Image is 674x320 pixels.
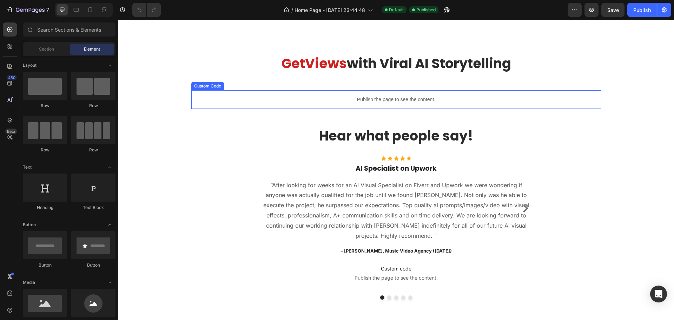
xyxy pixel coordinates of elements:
[276,276,280,280] button: Dot
[23,22,115,37] input: Search Sections & Elements
[39,46,54,52] span: Section
[104,60,115,71] span: Toggle open
[3,3,52,17] button: 7
[229,34,393,53] span: with Viral AI Storytelling
[269,276,273,280] button: Dot
[71,147,115,153] div: Row
[23,262,67,268] div: Button
[416,7,436,13] span: Published
[291,6,293,14] span: /
[633,6,651,14] div: Publish
[23,164,32,170] span: Text
[187,34,229,53] span: Views
[607,7,619,13] span: Save
[23,62,37,68] span: Layout
[71,262,115,268] div: Button
[143,255,413,262] span: Publish the page to see the content.
[601,3,625,17] button: Save
[23,279,35,286] span: Media
[23,222,36,228] span: Button
[143,107,413,125] h2: Hear what people say!
[290,276,294,280] button: Dot
[46,6,49,14] p: 7
[104,277,115,288] span: Toggle open
[389,7,404,13] span: Default
[295,6,365,14] span: Home Page - [DATE] 23:44:48
[104,162,115,173] span: Toggle open
[71,103,115,109] div: Row
[627,3,657,17] button: Publish
[118,20,674,320] iframe: Design area
[104,219,115,230] span: Toggle open
[650,286,667,302] div: Open Intercom Messenger
[71,204,115,211] div: Text Block
[143,144,413,154] h3: AI Specialist on Upwork
[23,204,67,211] div: Heading
[7,75,17,80] div: 450
[402,183,413,194] button: Carousel Next Arrow
[23,147,67,153] div: Row
[144,161,412,221] p: “After looking for weeks for an AI Visual Specialist on Fiverr and Upwork we were wondering if an...
[73,76,483,84] p: Publish the page to see the content.
[262,276,266,280] button: Dot
[74,63,104,70] div: Custom Code
[84,46,100,52] span: Element
[23,103,67,109] div: Row
[144,228,412,235] p: - [PERSON_NAME], Music Video Agency ([DATE])
[143,245,413,253] span: Custom code
[283,276,287,280] button: Dot
[132,3,161,17] div: Undo/Redo
[5,129,17,134] div: Beta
